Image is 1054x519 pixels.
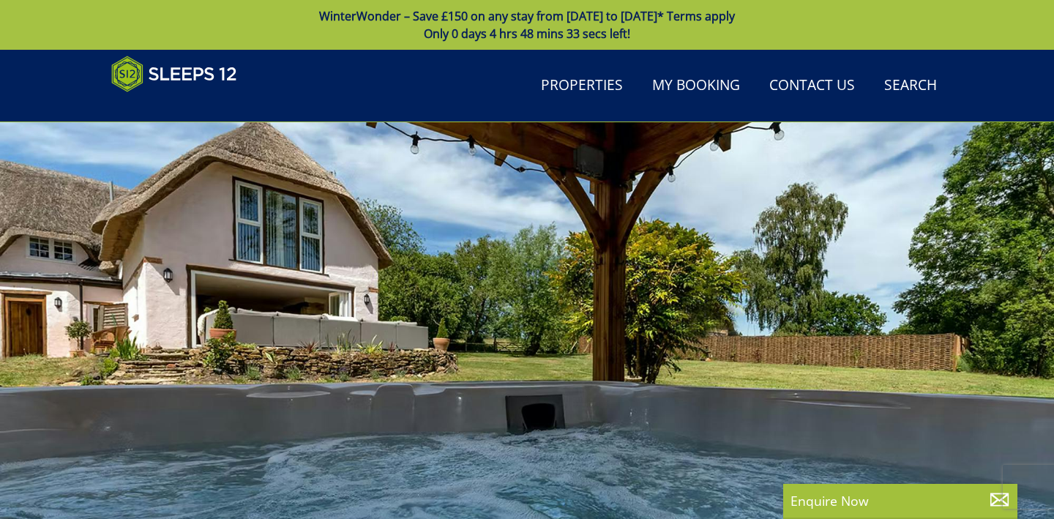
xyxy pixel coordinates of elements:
[424,26,630,42] span: Only 0 days 4 hrs 48 mins 33 secs left!
[790,491,1010,510] p: Enquire Now
[535,70,629,102] a: Properties
[763,70,861,102] a: Contact Us
[104,101,258,113] iframe: Customer reviews powered by Trustpilot
[646,70,746,102] a: My Booking
[111,56,237,92] img: Sleeps 12
[878,70,943,102] a: Search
